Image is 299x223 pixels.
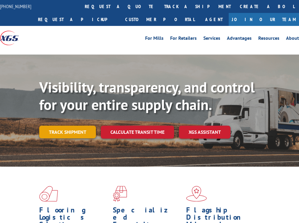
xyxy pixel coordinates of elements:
[179,126,231,139] a: XGS ASSISTANT
[33,13,121,26] a: Request a pickup
[286,36,299,42] a: About
[199,13,229,26] a: Agent
[39,126,96,138] a: Track shipment
[229,13,299,26] a: Join Our Team
[186,186,207,202] img: xgs-icon-flagship-distribution-model-red
[39,78,255,114] b: Visibility, transparency, and control for your entire supply chain.
[121,13,199,26] a: Customer Portal
[258,36,279,42] a: Resources
[203,36,220,42] a: Services
[227,36,252,42] a: Advantages
[39,186,58,202] img: xgs-icon-total-supply-chain-intelligence-red
[101,126,174,139] a: Calculate transit time
[170,36,197,42] a: For Retailers
[113,186,127,202] img: xgs-icon-focused-on-flooring-red
[145,36,164,42] a: For Mills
